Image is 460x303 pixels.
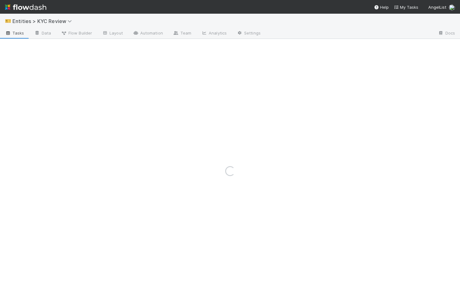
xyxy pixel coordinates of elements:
[56,29,97,39] a: Flow Builder
[61,30,92,36] span: Flow Builder
[196,29,232,39] a: Analytics
[12,18,75,24] span: Entities > KYC Review
[433,29,460,39] a: Docs
[428,5,446,10] span: AngelList
[232,29,266,39] a: Settings
[394,5,418,10] span: My Tasks
[374,4,389,10] div: Help
[97,29,128,39] a: Layout
[29,29,56,39] a: Data
[394,4,418,10] a: My Tasks
[449,4,455,11] img: avatar_7d83f73c-397d-4044-baf2-bb2da42e298f.png
[5,2,46,12] img: logo-inverted-e16ddd16eac7371096b0.svg
[5,30,24,36] span: Tasks
[128,29,168,39] a: Automation
[5,18,11,24] span: 🎫
[168,29,196,39] a: Team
